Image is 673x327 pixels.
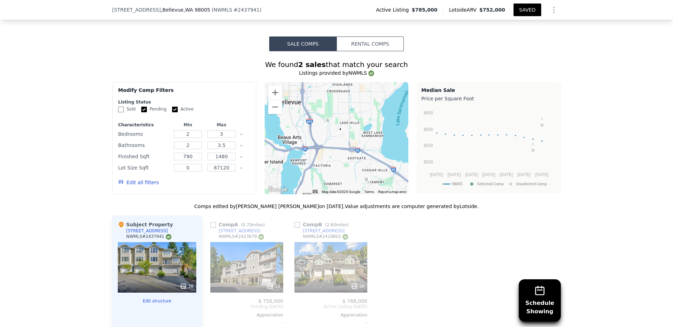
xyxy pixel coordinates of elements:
div: Subject Property [118,221,173,228]
button: Zoom in [268,86,282,100]
div: Comp B [294,221,352,228]
a: Terms (opens in new tab) [364,190,374,194]
div: 38 [180,283,193,290]
text: Unselected Comp [516,182,547,186]
div: We found that match your search [112,60,561,69]
div: Median Sale [421,87,556,94]
img: NWMLS Logo [166,234,171,240]
div: Min [172,122,203,128]
label: Pending [141,106,166,112]
strong: 2 sales [298,60,326,69]
span: $785,000 [412,6,438,13]
text: $600 [424,127,433,132]
span: 0.70 [243,222,252,227]
span: [STREET_ADDRESS] [112,6,161,13]
text: A [541,117,543,121]
text: [DATE] [517,172,531,177]
div: NWMLS # 2423679 [219,234,264,240]
a: [STREET_ADDRESS] [294,228,345,234]
button: Edit all filters [118,179,159,186]
div: [STREET_ADDRESS] [303,228,345,234]
div: 2680 139th Ave SE Apt 115 [336,126,344,138]
div: 29 [267,283,280,290]
span: $ 768,000 [342,298,367,304]
span: NWMLS [213,7,232,13]
div: [STREET_ADDRESS] [126,228,168,234]
div: 5541 Lakemont Blvd SE Apt 805 [363,176,371,188]
text: $500 [424,160,433,165]
text: $550 [424,143,433,148]
text: [DATE] [448,172,461,177]
span: $752,000 [479,7,505,13]
button: Zoom out [268,100,282,114]
div: Comps edited by [PERSON_NAME] [PERSON_NAME] on [DATE]. Value adjustments are computer generated b... [112,203,561,210]
button: Clear [240,155,243,158]
div: Appreciation [210,312,283,318]
img: NWMLS Logo [368,71,374,76]
text: [DATE] [465,172,478,177]
a: Report a map error [378,190,406,194]
button: Clear [240,167,243,169]
span: , WA 98005 [184,7,210,13]
div: 1900 132nd Avenue SE Unit I-23 [324,117,332,129]
button: ScheduleShowing [519,279,561,321]
div: NWMLS # 2437941 [126,234,171,240]
div: Characteristics [118,122,170,128]
input: Active [172,107,178,112]
div: NWMLS # 2418802 [303,234,348,240]
span: Active Listing [DATE] [294,304,367,309]
input: Sold [118,107,124,112]
button: Edit structure [118,298,196,304]
button: SAVED [514,4,541,16]
button: Clear [240,144,243,147]
button: Clear [240,133,243,136]
div: [STREET_ADDRESS] [219,228,260,234]
input: Pending [141,107,147,112]
div: Comp A [210,221,267,228]
div: Finished Sqft [118,152,170,161]
text: 98005 [452,182,462,186]
div: ( ) [212,6,261,13]
img: Google [266,185,290,194]
button: Rental Comps [336,36,404,51]
span: Active Listing [376,6,412,13]
img: NWMLS Logo [258,234,264,240]
div: Bedrooms [118,129,170,139]
span: # 2437941 [233,7,259,13]
text: B [532,142,534,146]
text: [DATE] [482,172,495,177]
div: Price per Square Foot [421,94,556,104]
span: , Bellevue [161,6,210,13]
div: Max [206,122,237,128]
button: Keyboard shortcuts [313,190,318,193]
div: Bathrooms [118,140,170,150]
span: Lotside ARV [449,6,479,13]
svg: A chart. [421,104,556,191]
text: [DATE] [500,172,513,177]
div: Lot Size Sqft [118,163,170,173]
span: ( miles) [238,222,267,227]
label: Sold [118,106,136,112]
div: Listing Status [118,99,250,105]
span: $ 750,000 [258,298,283,304]
text: [DATE] [430,172,443,177]
span: Pending [DATE] [210,304,283,309]
text: [DATE] [535,172,549,177]
a: Open this area in Google Maps (opens a new window) [266,185,290,194]
button: Show Options [547,3,561,17]
button: Sale Comps [269,36,336,51]
span: Map data ©2025 Google [322,190,360,194]
div: Appreciation [294,312,367,318]
label: Active [172,106,193,112]
div: Listings provided by NWMLS [112,69,561,76]
text: $650 [424,111,433,115]
div: Modify Comp Filters [118,87,250,99]
div: 38 [351,283,365,290]
a: [STREET_ADDRESS] [210,228,260,234]
span: ( miles) [322,222,352,227]
img: NWMLS Logo [342,234,348,240]
span: 2.60 [327,222,336,227]
text: Selected Comp [477,182,504,186]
